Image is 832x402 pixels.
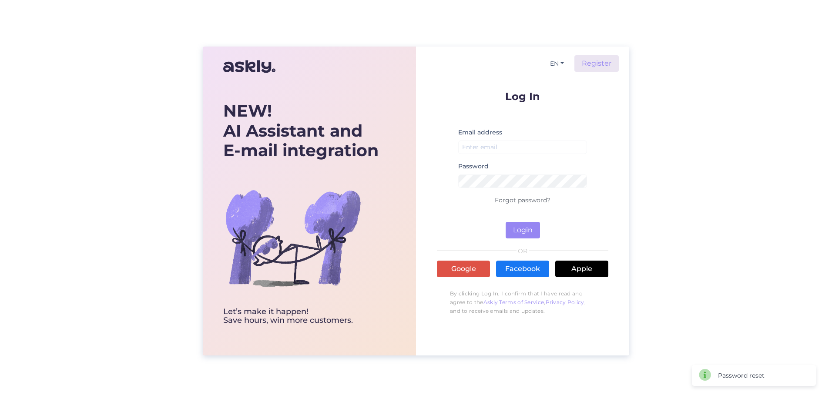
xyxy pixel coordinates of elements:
b: NEW! [223,100,272,121]
img: Askly [223,56,275,77]
div: Let’s make it happen! Save hours, win more customers. [223,308,379,325]
button: EN [547,57,567,70]
a: Forgot password? [495,196,550,204]
a: Google [437,261,490,277]
div: AI Assistant and E-mail integration [223,101,379,161]
a: Facebook [496,261,549,277]
span: OR [517,248,529,254]
label: Password [458,162,489,171]
a: Askly Terms of Service [483,299,544,305]
input: Enter email [458,141,587,154]
label: Email address [458,128,502,137]
a: Apple [555,261,608,277]
a: Register [574,55,619,72]
img: bg-askly [223,168,362,308]
p: Log In [437,91,608,102]
a: Privacy Policy [546,299,584,305]
button: Login [506,222,540,238]
p: By clicking Log In, I confirm that I have read and agree to the , , and to receive emails and upd... [437,285,608,320]
div: Password reset [718,371,765,380]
